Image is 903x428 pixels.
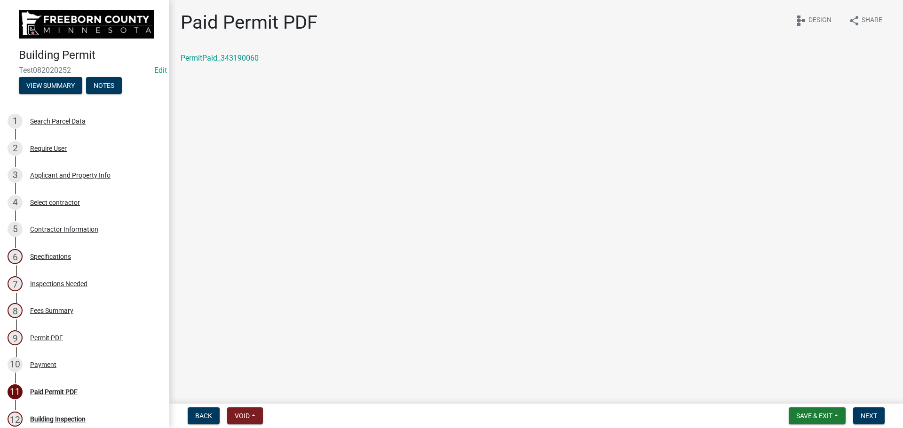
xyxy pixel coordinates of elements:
button: shareShare [841,11,890,30]
div: 9 [8,330,23,345]
span: Save & Exit [796,412,832,420]
wm-modal-confirm: Edit Application Number [154,66,167,75]
div: Permit PDF [30,335,63,341]
div: Paid Permit PDF [30,389,78,395]
span: Next [861,412,877,420]
h4: Building Permit [19,48,162,62]
div: 1 [8,114,23,129]
button: Notes [86,77,122,94]
div: 4 [8,195,23,210]
i: share [848,15,860,26]
button: Save & Exit [789,407,846,424]
div: Applicant and Property Info [30,172,111,179]
span: Share [862,15,882,26]
button: Back [188,407,220,424]
a: Edit [154,66,167,75]
div: 6 [8,249,23,264]
div: 11 [8,384,23,399]
button: Void [227,407,263,424]
div: Fees Summary [30,307,73,314]
span: Test082020252 [19,66,150,75]
div: 10 [8,357,23,372]
div: Inspections Needed [30,280,87,287]
button: Next [853,407,885,424]
div: Contractor Information [30,226,98,233]
h1: Paid Permit PDF [181,11,317,34]
div: 5 [8,222,23,237]
div: 7 [8,276,23,291]
button: View Summary [19,77,82,94]
div: 3 [8,168,23,183]
span: Void [235,412,250,420]
button: schemaDesign [788,11,839,30]
wm-modal-confirm: Notes [86,82,122,90]
div: Select contractor [30,199,80,206]
div: 2 [8,141,23,156]
span: Design [808,15,832,26]
div: Search Parcel Data [30,118,86,125]
div: 12 [8,412,23,427]
img: Freeborn County, Minnesota [19,10,154,39]
div: Payment [30,361,56,368]
a: PermitPaid_343190060 [181,54,259,62]
wm-modal-confirm: Summary [19,82,82,90]
div: 8 [8,303,23,318]
i: schema [795,15,807,26]
span: Back [195,412,212,420]
div: Building Inspection [30,416,86,422]
div: Require User [30,145,67,152]
div: Specifications [30,253,71,260]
